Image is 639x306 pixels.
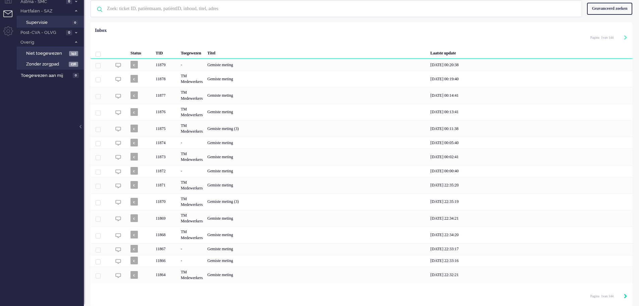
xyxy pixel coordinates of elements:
[428,45,632,59] div: Laatste update
[428,104,632,120] div: [DATE] 00:13:41
[115,140,121,146] img: ic_chat_grey.svg
[599,35,603,40] input: Page
[128,45,153,59] div: Status
[91,226,632,243] div: 11868
[428,165,632,177] div: [DATE] 00:00:40
[178,193,205,210] div: TM Medewerkers
[428,71,632,87] div: [DATE] 00:19:40
[178,255,205,267] div: -
[428,59,632,71] div: [DATE] 00:20:38
[115,77,121,82] img: ic_chat_grey.svg
[205,226,428,243] div: Gemiste meting
[153,87,178,103] div: 11877
[178,59,205,71] div: -
[205,165,428,177] div: Gemiste meting
[153,148,178,165] div: 11873
[153,210,178,226] div: 11869
[91,243,632,255] div: 11867
[178,210,205,226] div: TM Medewerkers
[130,214,138,222] span: c
[205,120,428,137] div: Gemiste meting (3)
[3,10,18,26] li: Tickets menu
[91,165,632,177] div: 11872
[178,177,205,193] div: TM Medewerkers
[73,73,79,78] span: 0
[153,120,178,137] div: 11875
[130,231,138,238] span: c
[428,267,632,283] div: [DATE] 22:32:21
[130,181,138,189] span: c
[91,59,632,71] div: 11879
[428,210,632,226] div: [DATE] 22:34:21
[153,71,178,87] div: 11878
[205,87,428,103] div: Gemiste meting
[153,59,178,71] div: 11879
[428,255,632,267] div: [DATE] 22:33:16
[590,32,627,42] div: Pagination
[130,198,138,206] span: c
[130,61,138,69] span: c
[69,51,78,56] span: 193
[91,255,632,267] div: 11866
[69,62,78,67] span: 236
[19,60,83,68] a: Zonder zorgpad 236
[26,50,67,57] span: Niet toegewezen
[178,267,205,283] div: TM Medewerkers
[91,87,632,103] div: 11877
[3,26,18,41] li: Admin menu
[178,226,205,243] div: TM Medewerkers
[102,1,573,17] input: Zoek: ticket ID, patiëntnaam, patiëntID, inhoud, titel, adres
[178,71,205,87] div: TM Medewerkers
[178,148,205,165] div: TM Medewerkers
[72,20,78,25] span: 0
[153,104,178,120] div: 11876
[130,91,138,99] span: c
[153,137,178,148] div: 11874
[26,19,70,26] span: Supervisie
[428,137,632,148] div: [DATE] 00:05:40
[624,35,627,41] div: Next
[130,108,138,116] span: c
[19,49,83,57] a: Niet toegewezen 193
[91,210,632,226] div: 11869
[91,148,632,165] div: 11873
[115,155,121,160] img: ic_chat_grey.svg
[19,8,71,14] span: Hartfalen - SAZ
[115,216,121,222] img: ic_chat_grey.svg
[178,243,205,255] div: -
[205,45,428,59] div: Titel
[91,267,632,283] div: 11864
[205,104,428,120] div: Gemiste meting
[130,139,138,146] span: c
[130,245,138,253] span: c
[428,120,632,137] div: [DATE] 00:11:38
[178,137,205,148] div: -
[130,125,138,132] span: c
[428,87,632,103] div: [DATE] 00:14:41
[153,267,178,283] div: 11864
[115,200,121,205] img: ic_chat_grey.svg
[205,193,428,210] div: Gemiste meting (3)
[115,273,121,278] img: ic_chat_grey.svg
[428,193,632,210] div: [DATE] 22:35:19
[91,177,632,193] div: 11871
[91,71,632,87] div: 11878
[91,120,632,137] div: 11875
[115,110,121,116] img: ic_chat_grey.svg
[205,71,428,87] div: Gemiste meting
[115,93,121,99] img: ic_chat_grey.svg
[115,62,121,68] img: ic_chat_grey.svg
[428,243,632,255] div: [DATE] 22:33:17
[19,18,83,26] a: Supervisie 0
[130,257,138,264] span: c
[153,243,178,255] div: 11867
[178,87,205,103] div: TM Medewerkers
[115,183,121,189] img: ic_chat_grey.svg
[115,247,121,253] img: ic_chat_grey.svg
[205,243,428,255] div: Gemiste meting
[130,75,138,83] span: c
[153,226,178,243] div: 11868
[205,210,428,226] div: Gemiste meting
[205,59,428,71] div: Gemiste meting
[115,126,121,132] img: ic_chat_grey.svg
